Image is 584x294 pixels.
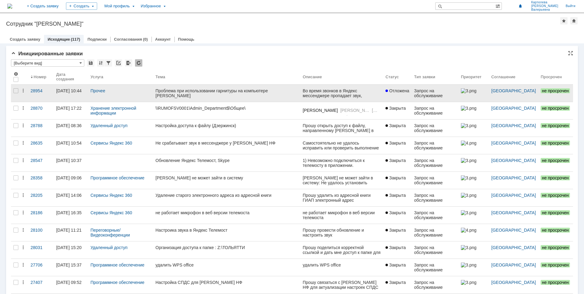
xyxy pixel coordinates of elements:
[412,207,458,224] a: Запрос на обслуживание
[541,106,570,111] span: не просрочен
[38,2,67,8] div: [PERSON_NAME][EMAIL_ADDRESS][DOMAIN_NAME]
[153,85,300,102] a: Проблема при использовании гарнитуры на компьютере [PERSON_NAME]
[153,137,300,154] a: Не срабатывает звук в мессенджере у [PERSON_NAME] НФ
[21,106,26,111] div: Действия
[28,119,54,137] a: 28788
[69,2,76,8] div: [DATE] 13:29
[383,69,412,85] th: Статус
[153,172,300,189] a: [PERSON_NAME] не может зайти в систему
[491,263,536,267] a: [GEOGRAPHIC_DATA]
[54,102,88,119] a: [DATE] 17:22
[56,72,81,81] div: Дата создания
[458,172,489,189] a: 3.png
[31,245,51,250] div: 28031
[383,137,412,154] a: Закрыта
[383,85,412,102] a: Отложена
[31,228,51,233] div: 28100
[153,154,300,171] a: Обновление Яндекс Телемост, Skype
[385,263,406,267] span: Закрыта
[135,59,142,67] div: Обновлять список
[105,59,112,67] div: Фильтрация...
[155,88,298,98] div: Проблема при использовании гарнитуры на компьютере [PERSON_NAME]
[11,51,83,57] span: Инициированные заявки
[412,119,458,137] a: Запрос на обслуживание
[155,280,298,285] div: Настройка СПДС для [PERSON_NAME] НФ
[531,1,558,4] span: Картелева
[538,172,573,189] a: не просрочен
[31,175,51,180] div: 28358
[155,245,298,250] div: Организация доступа к папке : Z:\ТОЛЬЯТТИ
[412,69,458,85] th: Тип заявки
[538,102,573,119] a: не просрочен
[155,75,165,79] div: Тема
[538,276,573,293] a: не просрочен
[412,172,458,189] a: Запрос на обслуживание
[56,193,82,198] div: [DATE] 14:06
[153,259,300,276] a: удалить WPS office
[414,228,456,237] div: Запрос на обслуживание
[541,75,562,79] div: Просрочен
[54,259,88,276] a: [DATE] 15:37
[90,75,103,79] div: Услуга
[143,37,148,42] div: (0)
[155,263,298,267] div: удалить WPS office
[491,210,536,215] a: [GEOGRAPHIC_DATA]
[538,207,573,224] a: не просрочен
[28,189,54,206] a: 28205
[153,69,300,85] th: Тема
[383,224,412,241] a: Закрыта
[385,158,406,163] span: Закрыта
[385,75,399,79] div: Статус
[153,224,300,241] a: Настроика звука в Яндекс Телемост
[458,85,489,102] a: 3.png
[414,141,456,150] div: Запрос на обслуживание
[541,193,570,198] span: не просрочен
[495,3,502,9] span: Расширенный поиск
[458,137,489,154] a: 4.png
[383,276,412,293] a: Закрыта
[383,241,412,259] a: Закрыта
[491,228,536,233] a: [GEOGRAPHIC_DATA]
[153,119,300,137] a: Настройка доступа к файлу (Дзержинск)
[54,69,88,85] th: Дата создания
[538,241,573,259] a: не просрочен
[461,88,476,93] img: 3.png
[6,21,560,27] div: Сотрудник "[PERSON_NAME]"
[385,106,406,111] span: Закрыта
[31,263,51,267] div: 27706
[491,280,536,285] a: [GEOGRAPHIC_DATA]
[56,141,82,145] div: [DATE] 10:54
[155,175,298,180] div: [PERSON_NAME] не может зайти в систему
[461,123,476,128] img: 3.png
[541,175,570,180] span: не просрочен
[385,123,406,128] span: Закрыта
[461,280,476,285] img: 3.png
[56,88,82,93] div: [DATE] 10:44
[491,193,536,198] a: [GEOGRAPHIC_DATA]
[54,189,88,206] a: [DATE] 14:06
[414,88,456,98] div: Запрос на обслуживание
[28,224,54,241] a: 28100
[90,263,144,267] a: Программное обеспечение
[54,172,88,189] a: [DATE] 09:06
[21,175,26,180] div: Действия
[21,228,26,233] div: Действия
[461,245,476,250] img: 3.png
[90,106,137,116] a: Хранение электронной информации
[153,189,300,206] a: Удаление старого электронного адреса из адресной книги
[412,259,458,276] a: Запрос на обслуживание
[31,158,51,163] div: 28547
[560,17,568,24] div: Добавить в избранное
[458,102,489,119] a: 3.png
[21,280,26,285] div: Действия
[28,102,54,119] a: 28870
[538,259,573,276] a: не просрочен
[458,189,489,206] a: 3.png
[21,193,26,198] div: Действия
[66,2,97,10] div: Создать
[155,123,298,128] div: Настройка доступа к файлу (Дзержинск)
[155,210,298,215] div: не работает микрофон в веб версии телемоста
[414,263,456,272] div: Запрос на обслуживание
[541,210,570,215] span: не просрочен
[54,207,88,224] a: [DATE] 16:35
